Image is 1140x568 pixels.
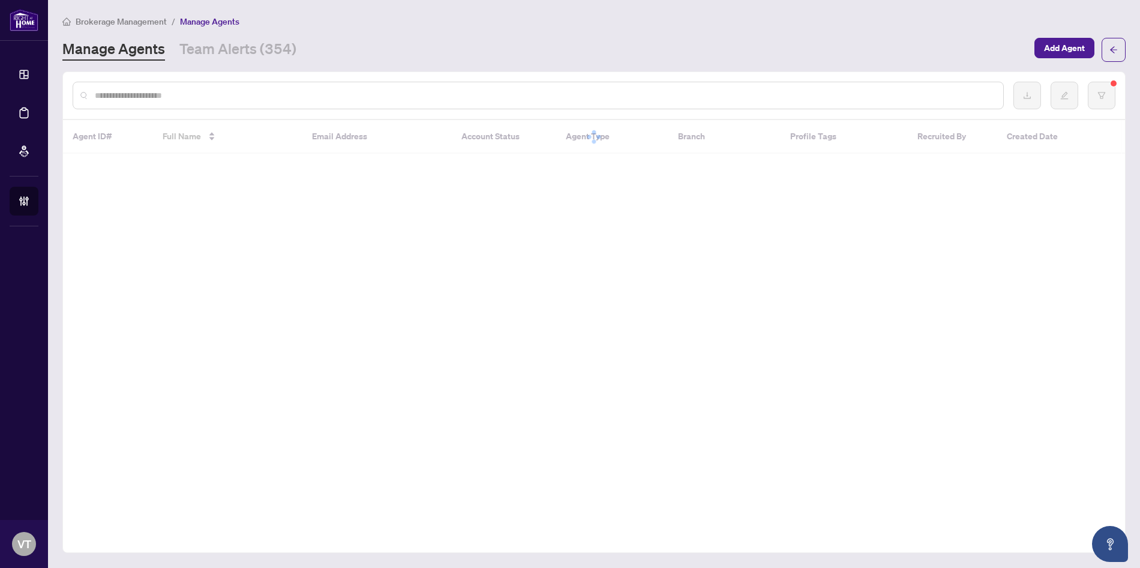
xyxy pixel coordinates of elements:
button: Open asap [1092,526,1128,562]
button: Add Agent [1034,38,1094,58]
span: home [62,17,71,26]
span: VT [17,536,31,552]
span: Add Agent [1044,38,1085,58]
span: Brokerage Management [76,16,167,27]
button: edit [1051,82,1078,109]
a: Team Alerts (354) [179,39,296,61]
li: / [172,14,175,28]
a: Manage Agents [62,39,165,61]
img: logo [10,9,38,31]
button: filter [1088,82,1115,109]
span: arrow-left [1109,46,1118,54]
button: download [1013,82,1041,109]
span: Manage Agents [180,16,239,27]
